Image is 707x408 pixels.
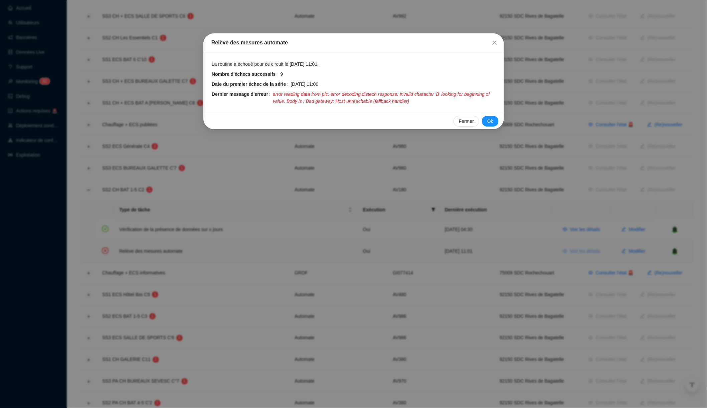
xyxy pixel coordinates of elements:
span: 9 [280,71,283,78]
span: error reading data from plc: error decoding distech response: invalid character 'B' looking for b... [273,91,496,105]
span: Ok [487,118,493,125]
strong: Dernier message d'erreur [212,91,268,97]
div: Relève des mesures automate [211,39,496,47]
strong: Nombre d'échecs successifs [212,71,276,77]
button: Fermer [453,116,479,127]
span: close [492,40,497,45]
span: Fermer [459,118,474,125]
button: Ok [482,116,499,127]
button: Close [489,37,500,48]
span: La routine a échoué pour ce circuit le [DATE] 11:01. [212,61,319,68]
span: [DATE] 11:00 [291,81,318,88]
span: Fermer [489,40,500,45]
strong: Date du premier échec de la série [212,81,286,87]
